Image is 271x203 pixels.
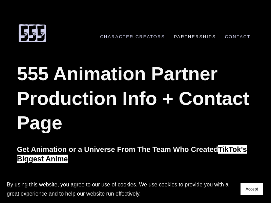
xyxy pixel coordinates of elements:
[241,183,263,195] button: Accept
[97,34,168,39] a: Character Creators
[7,180,234,198] p: By using this website, you agree to our use of cookies. We use cookies to provide you with a grea...
[17,24,47,43] img: 555 Comic
[246,187,258,191] span: Accept
[17,145,254,164] h2: Get Animation or a Universe From The Team Who Created
[17,27,47,38] a: 555 Comic
[17,62,254,135] h1: 555 Animation Partner Production Info + Contact Page
[170,34,220,39] a: Partnerships
[221,34,254,39] a: Contact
